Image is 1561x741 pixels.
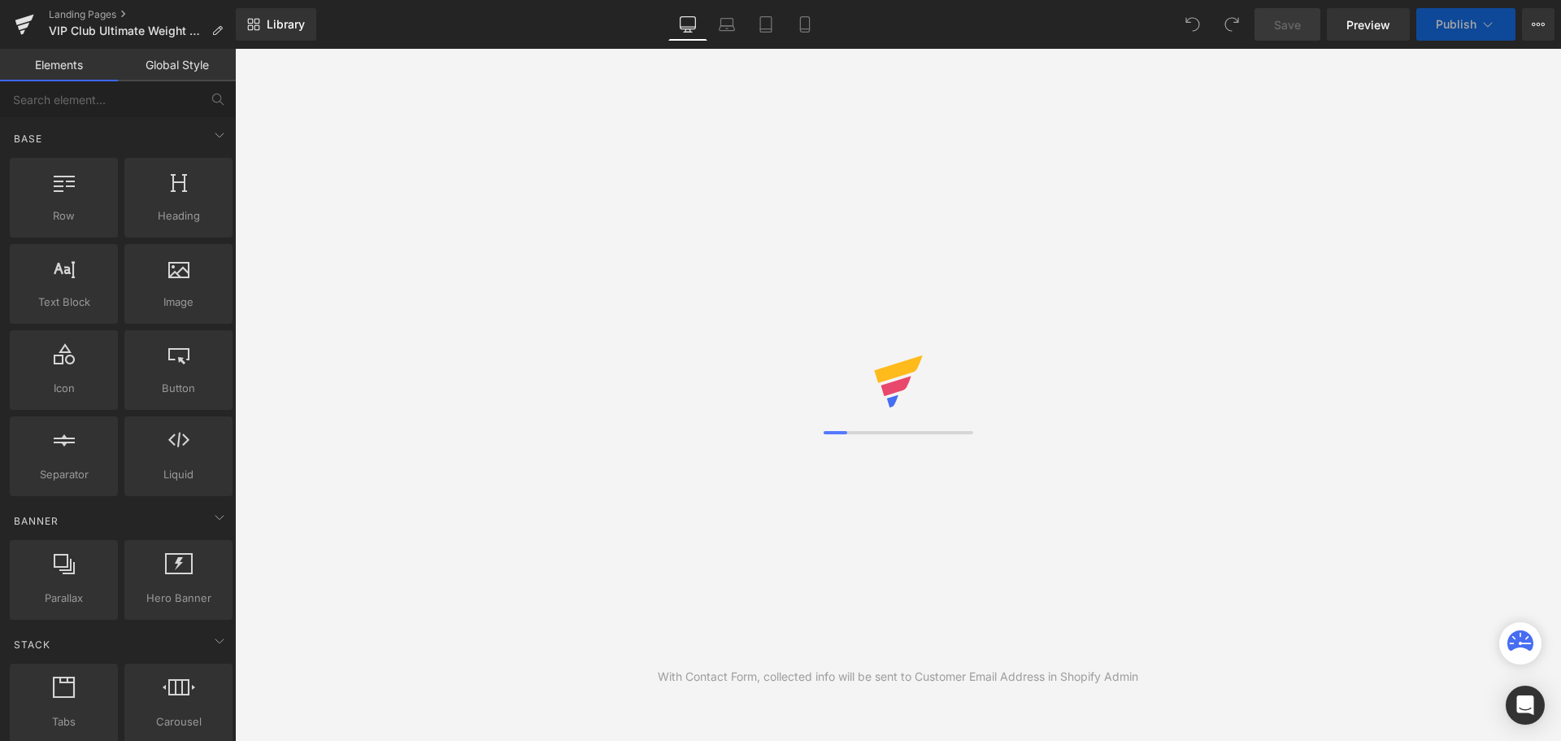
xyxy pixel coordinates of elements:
button: Publish [1416,8,1515,41]
span: Image [129,294,228,311]
span: Hero Banner [129,590,228,607]
div: With Contact Form, collected info will be sent to Customer Email Address in Shopify Admin [658,668,1138,686]
span: Liquid [129,466,228,483]
a: Landing Pages [49,8,236,21]
a: Mobile [785,8,824,41]
button: Redo [1215,8,1248,41]
div: Open Intercom Messenger [1506,686,1545,725]
a: New Library [236,8,316,41]
a: Preview [1327,8,1410,41]
span: Button [129,380,228,397]
span: Carousel [129,713,228,730]
span: Preview [1346,16,1390,33]
span: VIP Club Ultimate Weight Control [49,24,205,37]
span: Heading [129,207,228,224]
span: Tabs [15,713,113,730]
span: Row [15,207,113,224]
span: Banner [12,513,60,529]
span: Icon [15,380,113,397]
span: Separator [15,466,113,483]
span: Save [1274,16,1301,33]
span: Text Block [15,294,113,311]
a: Global Style [118,49,236,81]
a: Tablet [746,8,785,41]
a: Laptop [707,8,746,41]
span: Library [267,17,305,32]
button: Undo [1176,8,1209,41]
a: Desktop [668,8,707,41]
span: Publish [1436,18,1476,31]
span: Stack [12,637,52,652]
span: Base [12,131,44,146]
button: More [1522,8,1554,41]
span: Parallax [15,590,113,607]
